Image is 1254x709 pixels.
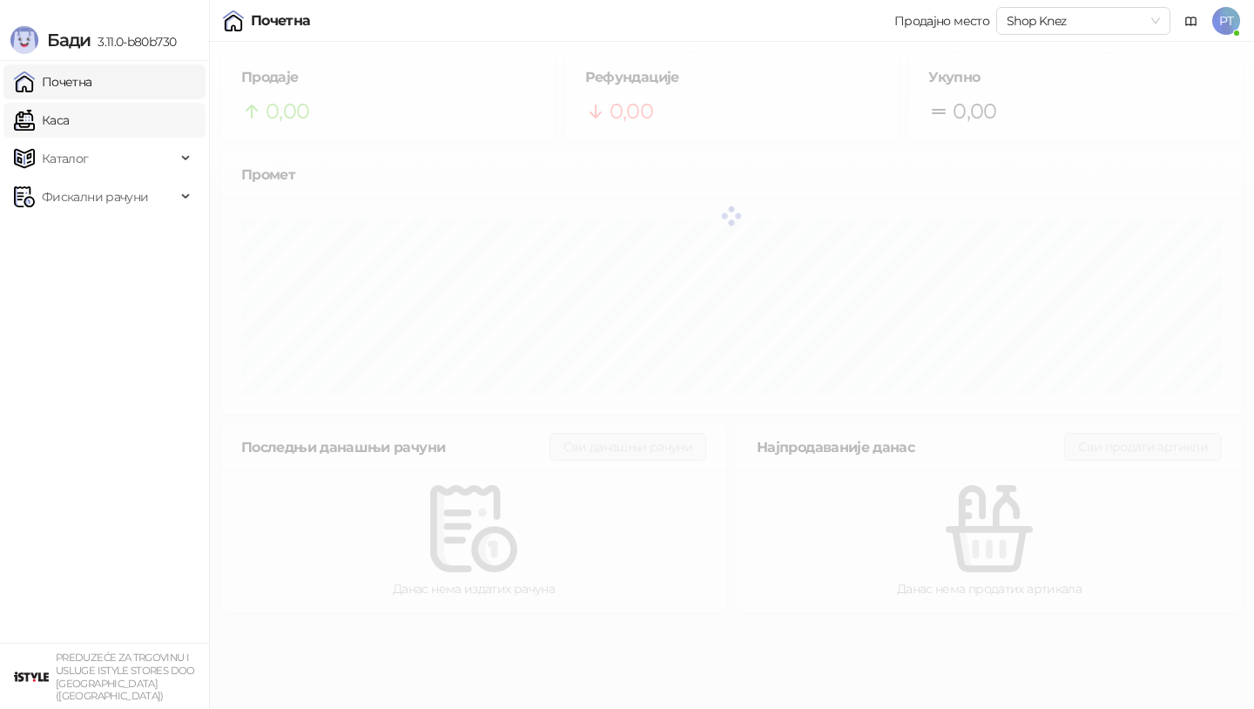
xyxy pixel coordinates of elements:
span: Каталог [42,141,89,176]
span: Бади [47,30,91,51]
span: Shop Knez [1007,8,1160,34]
small: PREDUZEĆE ZA TRGOVINU I USLUGE ISTYLE STORES DOO [GEOGRAPHIC_DATA] ([GEOGRAPHIC_DATA]) [56,652,195,702]
img: Logo [10,26,38,54]
span: 3.11.0-b80b730 [91,34,176,50]
span: PT [1212,7,1240,35]
a: Документација [1177,7,1205,35]
a: Каса [14,103,69,138]
span: Фискални рачуни [42,179,148,214]
a: Почетна [14,64,92,99]
div: Почетна [251,14,311,28]
div: Продајно место [894,15,989,27]
img: 64x64-companyLogo-77b92cf4-9946-4f36-9751-bf7bb5fd2c7d.png [14,659,49,694]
